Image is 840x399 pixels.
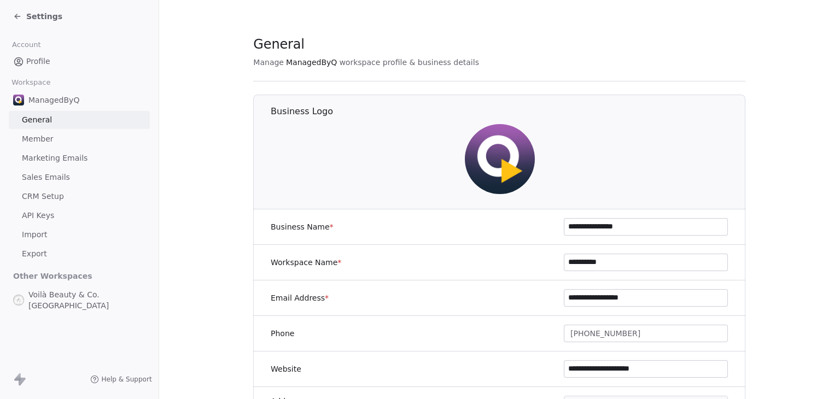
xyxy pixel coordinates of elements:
span: [PHONE_NUMBER] [570,328,640,339]
img: Stripe.png [13,95,24,105]
span: Member [22,133,54,145]
span: Help & Support [101,375,151,384]
a: Help & Support [90,375,151,384]
h1: Business Logo [271,105,746,118]
a: CRM Setup [9,187,150,206]
span: Account [7,37,45,53]
span: ManagedByQ [28,95,79,105]
img: Stripe.png [465,124,535,194]
a: Marketing Emails [9,149,150,167]
span: Manage [253,57,284,68]
img: Voila_Beauty_And_Co_Logo.png [13,295,24,306]
a: Export [9,245,150,263]
span: Settings [26,11,62,22]
span: CRM Setup [22,191,64,202]
a: Sales Emails [9,168,150,186]
span: Export [22,248,47,260]
button: [PHONE_NUMBER] [564,325,728,342]
a: Member [9,130,150,148]
span: workspace profile & business details [339,57,479,68]
a: Import [9,226,150,244]
label: Phone [271,328,294,339]
label: Email Address [271,292,329,303]
span: ManagedByQ [286,57,337,68]
span: Sales Emails [22,172,70,183]
label: Workspace Name [271,257,341,268]
span: General [22,114,52,126]
label: Business Name [271,221,334,232]
a: Profile [9,52,150,71]
a: API Keys [9,207,150,225]
span: Voilà Beauty & Co. [GEOGRAPHIC_DATA] [28,289,145,311]
span: Other Workspaces [9,267,97,285]
span: API Keys [22,210,54,221]
span: Profile [26,56,50,67]
a: General [9,111,150,129]
a: Settings [13,11,62,22]
label: Website [271,363,301,374]
span: Workspace [7,74,55,91]
span: Marketing Emails [22,152,87,164]
span: Import [22,229,47,240]
span: General [253,36,305,52]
